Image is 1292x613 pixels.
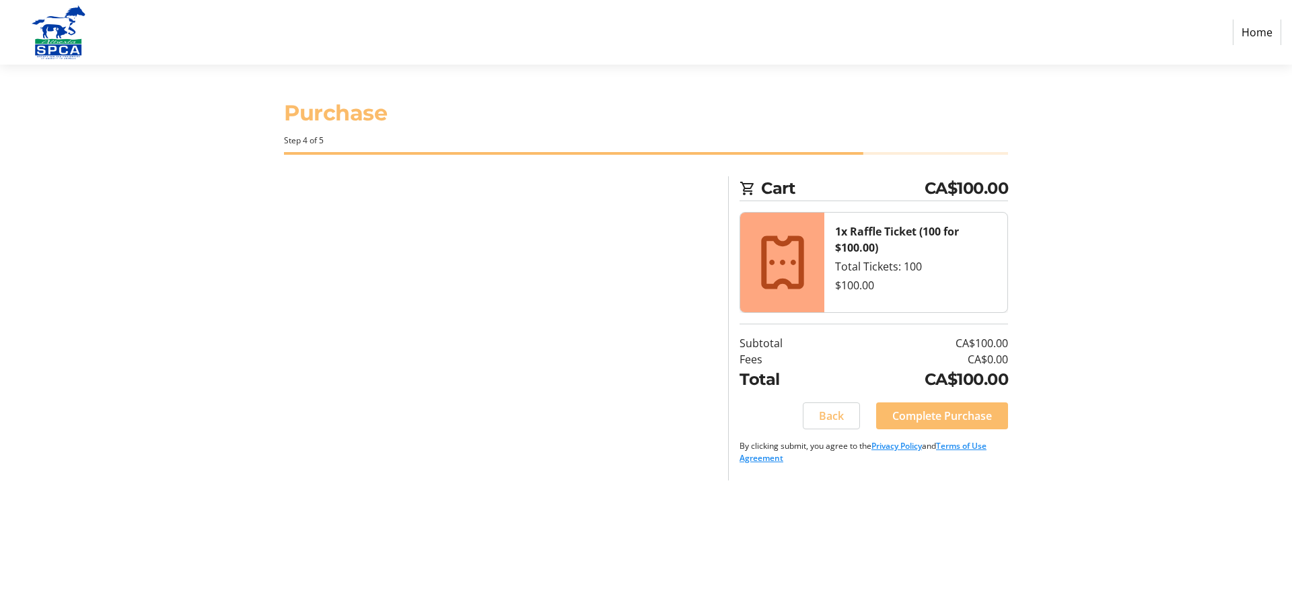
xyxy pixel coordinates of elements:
td: Subtotal [740,335,830,351]
strong: 1x Raffle Ticket (100 for $100.00) [835,224,959,255]
img: Alberta SPCA's Logo [11,5,106,59]
h1: Purchase [284,97,1008,129]
td: CA$100.00 [830,367,1008,392]
span: Cart [761,176,925,201]
button: Complete Purchase [876,402,1008,429]
span: CA$100.00 [925,176,1009,201]
a: Privacy Policy [871,440,922,452]
td: Total [740,367,830,392]
p: By clicking submit, you agree to the and [740,440,1008,464]
td: CA$0.00 [830,351,1008,367]
div: $100.00 [835,277,997,293]
button: Back [803,402,860,429]
a: Home [1233,20,1281,45]
td: CA$100.00 [830,335,1008,351]
td: Fees [740,351,830,367]
div: Step 4 of 5 [284,135,1008,147]
a: Terms of Use Agreement [740,440,986,464]
span: Complete Purchase [892,408,992,424]
div: Total Tickets: 100 [835,258,997,275]
span: Back [819,408,844,424]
